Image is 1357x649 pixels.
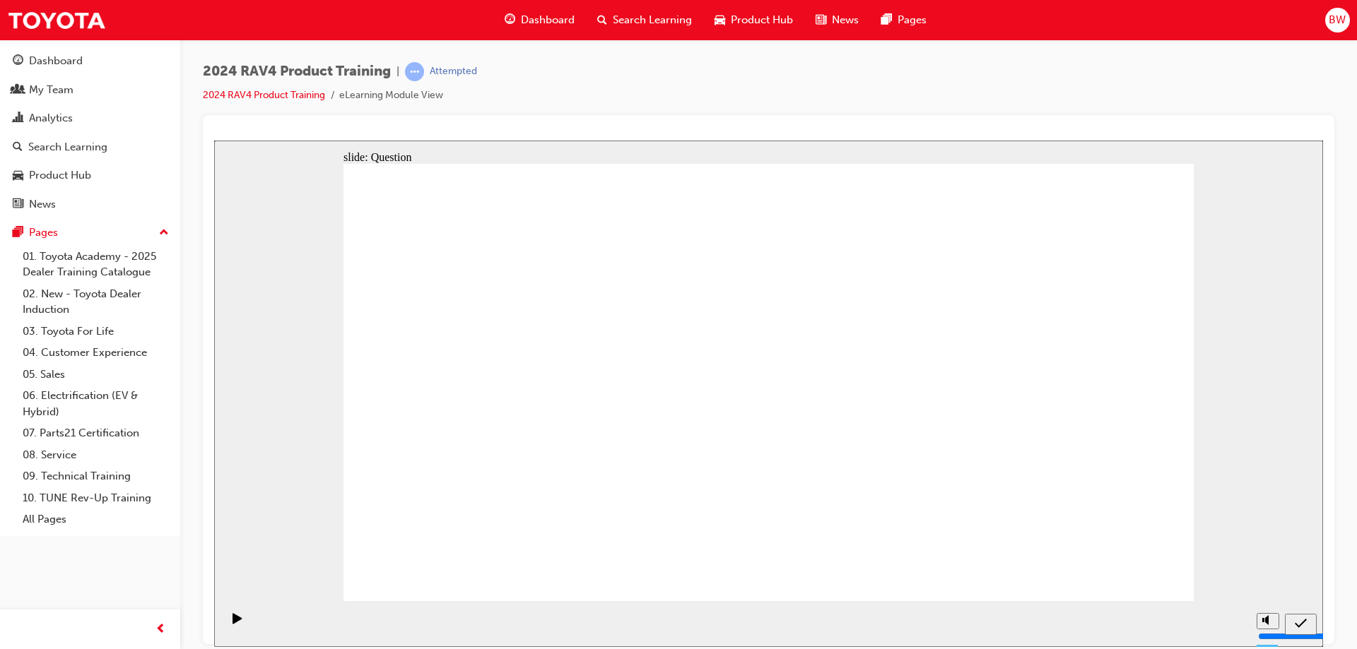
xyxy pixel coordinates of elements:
[17,422,175,444] a: 07. Parts21 Certification
[396,64,399,80] span: |
[13,55,23,68] span: guage-icon
[1071,460,1103,506] nav: slide navigation
[898,12,927,28] span: Pages
[731,12,793,28] span: Product Hub
[1044,490,1135,501] input: volume
[6,134,175,160] a: Search Learning
[17,364,175,386] a: 05. Sales
[6,162,175,189] a: Product Hub
[203,89,325,101] a: 2024 RAV4 Product Training
[7,472,31,496] button: Play (Ctrl+Alt+P)
[17,283,175,321] a: 02. New - Toyota Dealer Induction
[832,12,859,28] span: News
[703,6,804,35] a: car-iconProduct Hub
[29,196,56,213] div: News
[29,167,91,184] div: Product Hub
[29,225,58,241] div: Pages
[7,460,31,506] div: playback controls
[17,487,175,509] a: 10. TUNE Rev-Up Training
[597,11,607,29] span: search-icon
[1042,472,1065,489] button: Mute (Ctrl+Alt+M)
[881,11,892,29] span: pages-icon
[521,12,575,28] span: Dashboard
[405,62,424,81] span: learningRecordVerb_ATTEMPT-icon
[6,77,175,103] a: My Team
[159,224,169,242] span: up-icon
[17,321,175,343] a: 03. Toyota For Life
[13,169,23,182] span: car-icon
[13,227,23,239] span: pages-icon
[29,110,73,126] div: Analytics
[870,6,938,35] a: pages-iconPages
[28,139,107,155] div: Search Learning
[17,508,175,530] a: All Pages
[203,64,391,80] span: 2024 RAV4 Product Training
[13,112,23,125] span: chart-icon
[17,342,175,364] a: 04. Customer Experience
[6,191,175,218] a: News
[13,141,23,154] span: search-icon
[29,53,83,69] div: Dashboard
[17,465,175,487] a: 09. Technical Training
[715,11,725,29] span: car-icon
[1035,460,1064,506] div: misc controls
[7,4,106,36] img: Trak
[17,246,175,283] a: 01. Toyota Academy - 2025 Dealer Training Catalogue
[430,65,477,78] div: Attempted
[613,12,692,28] span: Search Learning
[6,220,175,246] button: Pages
[493,6,586,35] a: guage-iconDashboard
[6,45,175,220] button: DashboardMy TeamAnalyticsSearch LearningProduct HubNews
[6,48,175,74] a: Dashboard
[17,444,175,466] a: 08. Service
[1329,12,1346,28] span: BW
[339,88,443,104] li: eLearning Module View
[1071,473,1103,494] button: Submit (Ctrl+Alt+S)
[804,6,870,35] a: news-iconNews
[13,84,23,97] span: people-icon
[816,11,826,29] span: news-icon
[586,6,703,35] a: search-iconSearch Learning
[6,105,175,131] a: Analytics
[505,11,515,29] span: guage-icon
[17,385,175,422] a: 06. Electrification (EV & Hybrid)
[155,621,166,638] span: prev-icon
[1325,8,1350,32] button: BW
[29,82,74,98] div: My Team
[13,198,23,211] span: news-icon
